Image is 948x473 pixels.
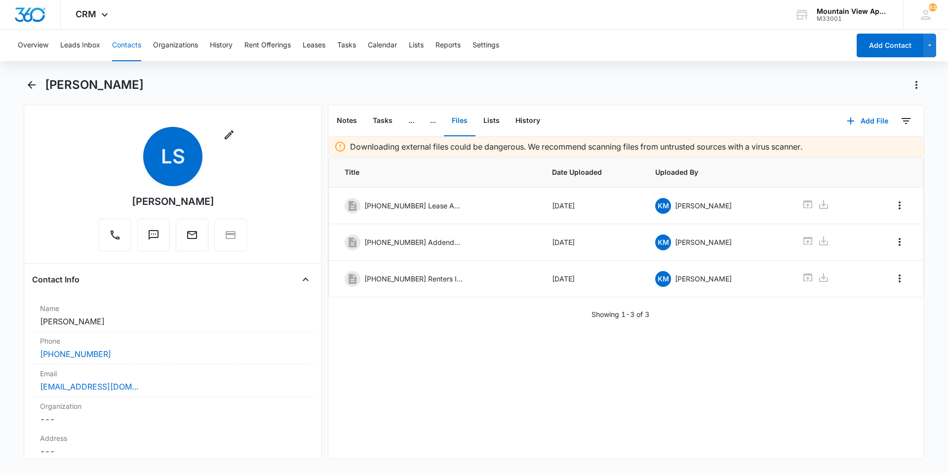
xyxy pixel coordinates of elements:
[40,433,306,443] label: Address
[368,30,397,61] button: Calendar
[32,397,314,429] div: Organization---
[40,315,306,327] dd: [PERSON_NAME]
[153,30,198,61] button: Organizations
[345,167,528,177] span: Title
[18,30,48,61] button: Overview
[675,200,732,211] p: [PERSON_NAME]
[675,274,732,284] p: [PERSON_NAME]
[444,106,475,136] button: Files
[298,272,314,287] button: Close
[929,3,937,11] span: 63
[40,401,306,411] label: Organization
[40,336,306,346] label: Phone
[112,30,141,61] button: Contacts
[40,368,306,379] label: Email
[350,141,802,153] p: Downloading external files could be dangerous. We recommend scanning files from untrusted sources...
[137,219,170,251] button: Text
[817,7,889,15] div: account name
[908,77,924,93] button: Actions
[32,274,79,285] h4: Contact Info
[435,30,461,61] button: Reports
[176,234,208,242] a: Email
[592,309,649,319] p: Showing 1-3 of 3
[892,271,908,286] button: Overflow Menu
[422,106,444,136] button: ...
[540,261,644,297] td: [DATE]
[24,77,39,93] button: Back
[32,299,314,332] div: Name[PERSON_NAME]
[40,348,111,360] a: [PHONE_NUMBER]
[40,413,306,425] dd: ---
[837,109,898,133] button: Add File
[409,30,424,61] button: Lists
[76,9,96,19] span: CRM
[675,237,732,247] p: [PERSON_NAME]
[329,106,365,136] button: Notes
[540,224,644,261] td: [DATE]
[655,198,671,214] span: KM
[45,78,144,92] h1: [PERSON_NAME]
[32,429,314,462] div: Address---
[892,234,908,250] button: Overflow Menu
[475,106,508,136] button: Lists
[337,30,356,61] button: Tasks
[540,188,644,224] td: [DATE]
[892,197,908,213] button: Overflow Menu
[99,219,131,251] button: Call
[364,200,463,211] p: [PHONE_NUMBER] Lease Agreement.pdf
[210,30,233,61] button: History
[32,332,314,364] div: Phone[PHONE_NUMBER]
[40,445,306,457] dd: ---
[655,167,778,177] span: Uploaded By
[400,106,422,136] button: ...
[60,30,100,61] button: Leads Inbox
[473,30,499,61] button: Settings
[244,30,291,61] button: Rent Offerings
[303,30,325,61] button: Leases
[132,194,214,209] div: [PERSON_NAME]
[99,234,131,242] a: Call
[365,106,400,136] button: Tasks
[655,271,671,287] span: KM
[857,34,923,57] button: Add Contact
[40,381,139,393] a: [EMAIL_ADDRESS][DOMAIN_NAME]
[364,237,463,247] p: [PHONE_NUMBER] Addendums.pdf
[508,106,548,136] button: History
[655,235,671,250] span: KM
[40,303,306,314] label: Name
[898,113,914,129] button: Filters
[143,127,202,186] span: LS
[137,234,170,242] a: Text
[32,364,314,397] div: Email[EMAIL_ADDRESS][DOMAIN_NAME]
[176,219,208,251] button: Email
[817,15,889,22] div: account id
[552,167,632,177] span: Date Uploaded
[929,3,937,11] div: notifications count
[364,274,463,284] p: [PHONE_NUMBER] Renters Insurance.pdf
